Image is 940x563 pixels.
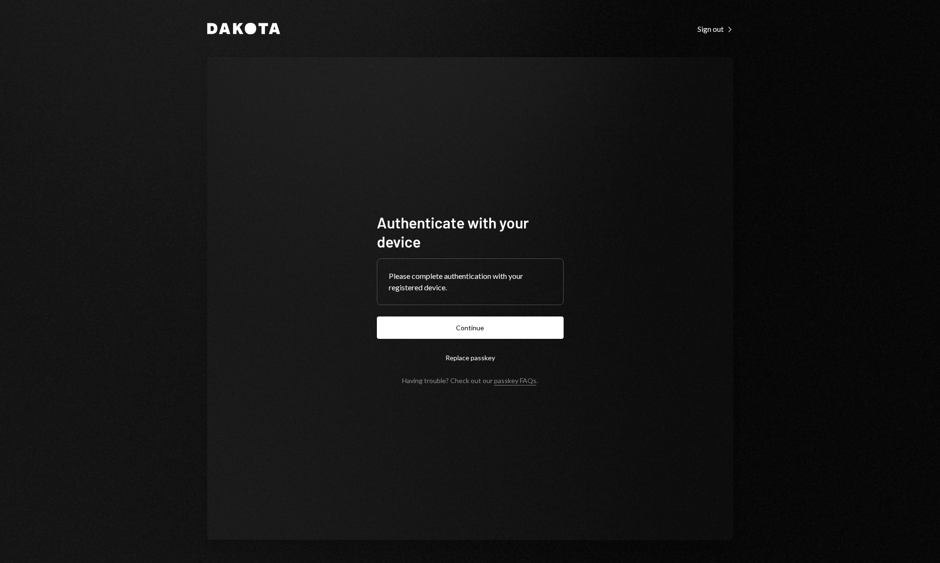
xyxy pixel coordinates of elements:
[697,23,733,34] a: Sign out
[389,270,552,293] div: Please complete authentication with your registered device.
[377,346,564,369] button: Replace passkey
[494,376,536,385] a: passkey FAQs
[402,376,538,385] div: Having trouble? Check out our .
[697,24,733,34] div: Sign out
[377,316,564,339] button: Continue
[377,213,564,251] h1: Authenticate with your device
